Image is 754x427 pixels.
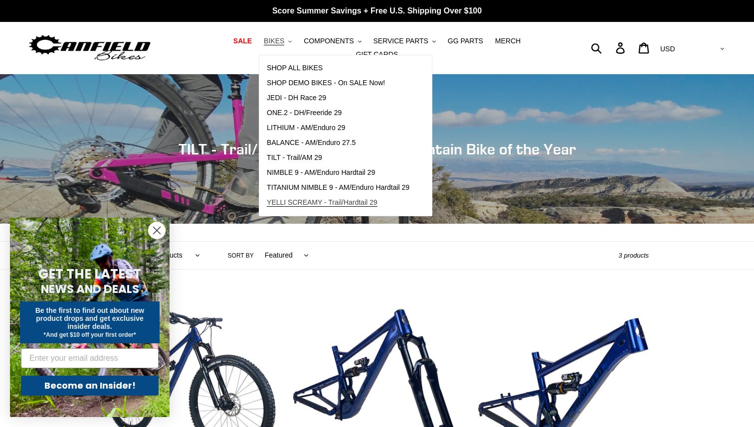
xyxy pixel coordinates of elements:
label: Sort by [228,251,254,260]
a: YELLI SCREAMY - Trail/Hardtail 29 [259,195,417,210]
span: Be the first to find out about new product drops and get exclusive insider deals. [35,306,145,330]
span: LITHIUM - AM/Enduro 29 [267,124,345,132]
a: GIFT CARDS [351,48,403,61]
span: GET THE LATEST [38,265,141,283]
span: GG PARTS [448,37,483,45]
a: GG PARTS [443,34,488,48]
a: JEDI - DH Race 29 [259,91,417,106]
span: BIKES [264,37,284,45]
span: SALE [233,37,252,45]
span: COMPONENTS [304,37,354,45]
input: Search [596,37,622,59]
button: SERVICE PARTS [368,34,440,48]
input: Enter your email address [21,348,159,368]
span: SHOP DEMO BIKES - On SALE Now! [267,79,385,87]
button: COMPONENTS [299,34,366,48]
span: GIFT CARDS [356,50,398,59]
span: SHOP ALL BIKES [267,64,323,72]
span: 3 products [618,252,649,259]
a: SHOP DEMO BIKES - On SALE Now! [259,76,417,91]
span: NEWS AND DEALS [41,281,139,297]
a: MERCH [490,34,526,48]
img: Canfield Bikes [27,32,152,64]
span: TILT - Trail/AM 29er - 2024 All Mountain Bike of the Year [179,140,576,158]
a: SHOP ALL BIKES [259,61,417,76]
a: TILT - Trail/AM 29 [259,150,417,165]
span: TITANIUM NIMBLE 9 - AM/Enduro Hardtail 29 [267,183,409,192]
button: Become an Insider! [21,376,159,396]
span: *And get $10 off your first order* [43,331,136,338]
a: LITHIUM - AM/Enduro 29 [259,121,417,136]
a: ONE.2 - DH/Freeride 29 [259,106,417,121]
button: Close dialog [148,222,166,239]
a: NIMBLE 9 - AM/Enduro Hardtail 29 [259,165,417,180]
span: BALANCE - AM/Enduro 27.5 [267,139,356,147]
span: SERVICE PARTS [373,37,428,45]
span: YELLI SCREAMY - Trail/Hardtail 29 [267,198,377,207]
a: SALE [228,34,257,48]
button: BIKES [259,34,297,48]
span: NIMBLE 9 - AM/Enduro Hardtail 29 [267,168,375,177]
span: JEDI - DH Race 29 [267,94,326,102]
a: TITANIUM NIMBLE 9 - AM/Enduro Hardtail 29 [259,180,417,195]
span: TILT - Trail/AM 29 [267,153,322,162]
span: ONE.2 - DH/Freeride 29 [267,109,342,117]
span: MERCH [495,37,521,45]
a: BALANCE - AM/Enduro 27.5 [259,136,417,150]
